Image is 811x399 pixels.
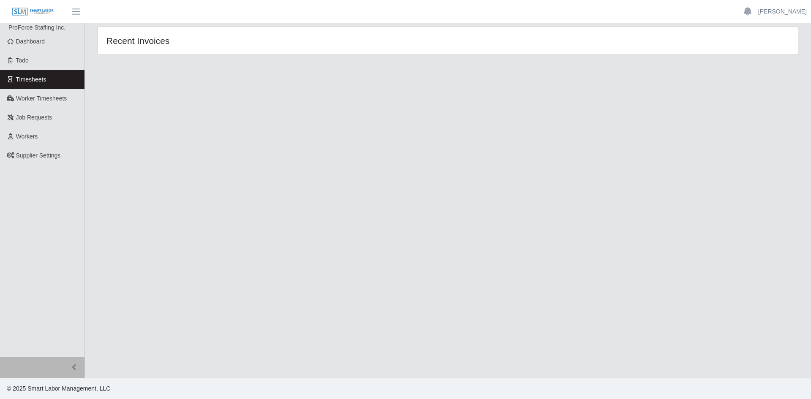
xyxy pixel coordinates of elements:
h4: Recent Invoices [106,35,384,46]
span: Supplier Settings [16,152,61,159]
span: Todo [16,57,29,64]
span: ProForce Staffing Inc. [8,24,65,31]
span: Timesheets [16,76,46,83]
span: Worker Timesheets [16,95,67,102]
span: Job Requests [16,114,52,121]
span: Dashboard [16,38,45,45]
a: [PERSON_NAME] [758,7,807,16]
span: © 2025 Smart Labor Management, LLC [7,385,110,392]
span: Workers [16,133,38,140]
img: SLM Logo [12,7,54,16]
